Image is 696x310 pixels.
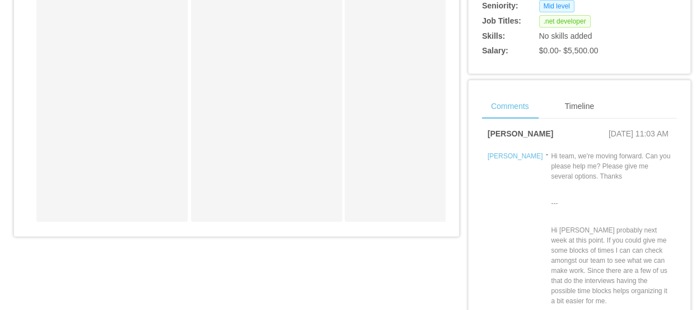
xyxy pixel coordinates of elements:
a: [PERSON_NAME] [488,152,543,160]
p: Hi [PERSON_NAME] probably next week at this point. If you could give me some blocks of times I ca... [551,225,671,306]
b: Skills: [482,31,505,40]
div: Timeline [556,94,603,119]
span: [DATE] 11:03 AM [609,129,669,138]
b: Salary: [482,46,508,55]
b: Job Titles: [482,16,521,25]
strong: [PERSON_NAME] [488,129,553,138]
span: .net developer [539,15,591,28]
p: --- [551,198,671,208]
b: Seniority: [482,1,518,10]
span: No skills added [539,31,592,40]
p: Hi team, we're moving forward. Can you please help me? Please give me several options. Thanks [551,151,671,181]
span: $0.00 - $5,500.00 [539,46,598,55]
div: Comments [482,94,538,119]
